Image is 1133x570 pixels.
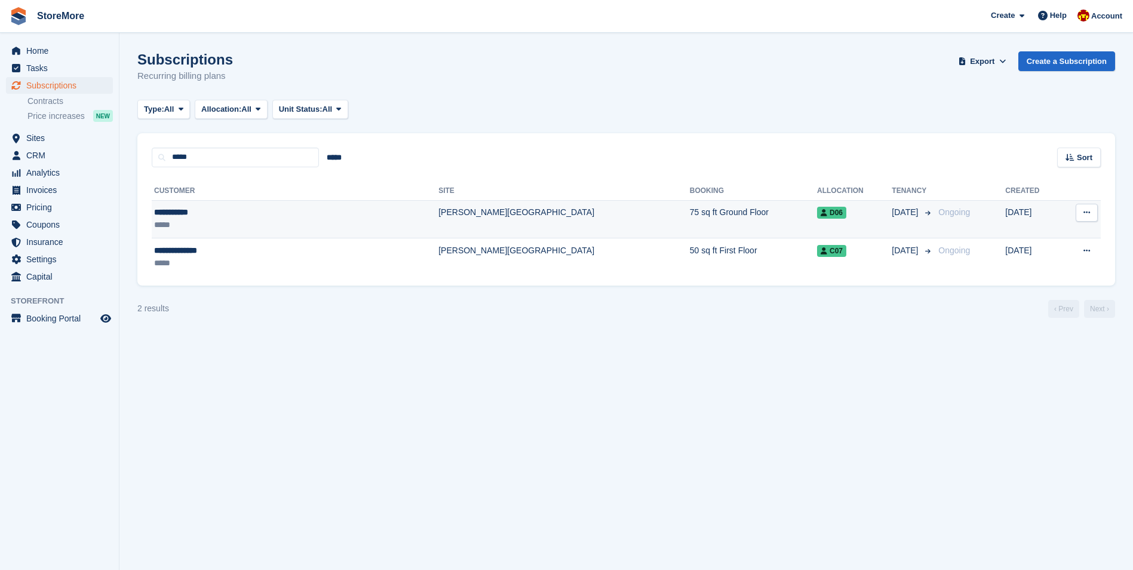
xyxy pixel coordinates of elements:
img: stora-icon-8386f47178a22dfd0bd8f6a31ec36ba5ce8667c1dd55bd0f319d3a0aa187defe.svg [10,7,27,25]
a: menu [6,234,113,250]
span: Allocation: [201,103,241,115]
a: menu [6,216,113,233]
span: Type: [144,103,164,115]
button: Allocation: All [195,100,268,119]
button: Unit Status: All [272,100,348,119]
th: Booking [690,182,817,201]
span: Coupons [26,216,98,233]
a: menu [6,60,113,76]
span: Home [26,42,98,59]
div: NEW [93,110,113,122]
span: Account [1091,10,1122,22]
span: Sites [26,130,98,146]
th: Customer [152,182,438,201]
span: D06 [817,207,846,219]
span: Ongoing [938,246,970,255]
span: CRM [26,147,98,164]
a: Create a Subscription [1018,51,1115,71]
span: Insurance [26,234,98,250]
span: Create [991,10,1015,22]
a: menu [6,147,113,164]
th: Allocation [817,182,892,201]
span: Unit Status: [279,103,323,115]
span: All [241,103,251,115]
span: Tasks [26,60,98,76]
td: [PERSON_NAME][GEOGRAPHIC_DATA] [438,238,690,276]
a: menu [6,182,113,198]
a: Previous [1048,300,1079,318]
span: Invoices [26,182,98,198]
td: [DATE] [1005,200,1060,238]
a: Next [1084,300,1115,318]
a: menu [6,251,113,268]
a: menu [6,268,113,285]
a: Preview store [99,311,113,326]
span: Storefront [11,295,119,307]
td: [DATE] [1005,238,1060,276]
span: [DATE] [892,206,920,219]
button: Type: All [137,100,190,119]
span: Pricing [26,199,98,216]
span: Help [1050,10,1067,22]
td: 75 sq ft Ground Floor [690,200,817,238]
a: Contracts [27,96,113,107]
th: Tenancy [892,182,934,201]
img: Store More Team [1077,10,1089,22]
a: menu [6,164,113,181]
span: Capital [26,268,98,285]
span: Export [970,56,994,68]
div: 2 results [137,302,169,315]
h1: Subscriptions [137,51,233,68]
p: Recurring billing plans [137,69,233,83]
span: All [164,103,174,115]
nav: Page [1046,300,1117,318]
a: menu [6,42,113,59]
span: Price increases [27,111,85,122]
td: [PERSON_NAME][GEOGRAPHIC_DATA] [438,200,690,238]
a: menu [6,199,113,216]
span: Ongoing [938,207,970,217]
a: menu [6,77,113,94]
th: Created [1005,182,1060,201]
a: Price increases NEW [27,109,113,122]
button: Export [956,51,1009,71]
span: Booking Portal [26,310,98,327]
span: Settings [26,251,98,268]
a: menu [6,310,113,327]
a: StoreMore [32,6,89,26]
span: All [323,103,333,115]
span: Sort [1077,152,1092,164]
span: Subscriptions [26,77,98,94]
th: Site [438,182,690,201]
a: menu [6,130,113,146]
span: [DATE] [892,244,920,257]
td: 50 sq ft First Floor [690,238,817,276]
span: Analytics [26,164,98,181]
span: C07 [817,245,846,257]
